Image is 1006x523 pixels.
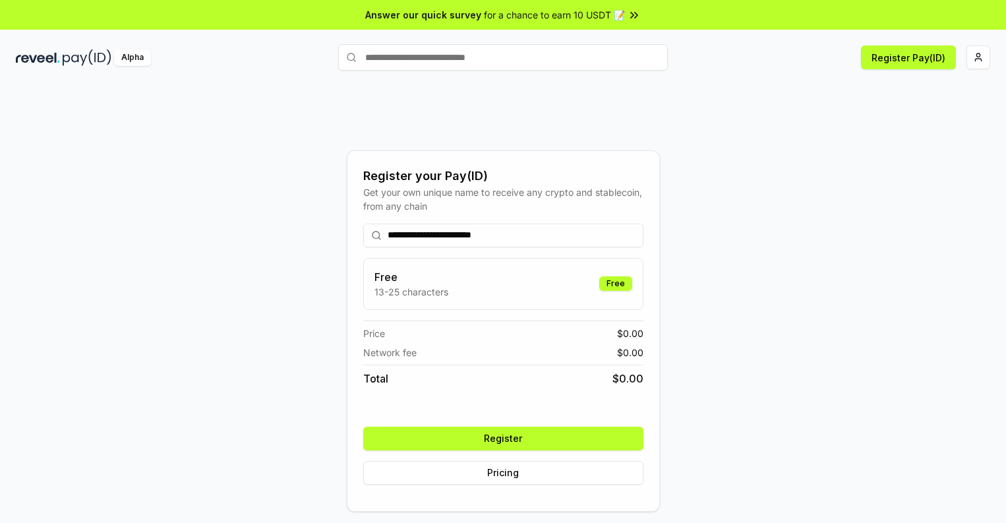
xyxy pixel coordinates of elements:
[16,49,60,66] img: reveel_dark
[363,326,385,340] span: Price
[617,346,643,359] span: $ 0.00
[365,8,481,22] span: Answer our quick survey
[599,276,632,291] div: Free
[114,49,151,66] div: Alpha
[612,371,643,386] span: $ 0.00
[363,461,643,485] button: Pricing
[63,49,111,66] img: pay_id
[617,326,643,340] span: $ 0.00
[363,427,643,450] button: Register
[363,346,417,359] span: Network fee
[374,285,448,299] p: 13-25 characters
[484,8,625,22] span: for a chance to earn 10 USDT 📝
[861,46,956,69] button: Register Pay(ID)
[363,167,643,185] div: Register your Pay(ID)
[363,371,388,386] span: Total
[363,185,643,213] div: Get your own unique name to receive any crypto and stablecoin, from any chain
[374,269,448,285] h3: Free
